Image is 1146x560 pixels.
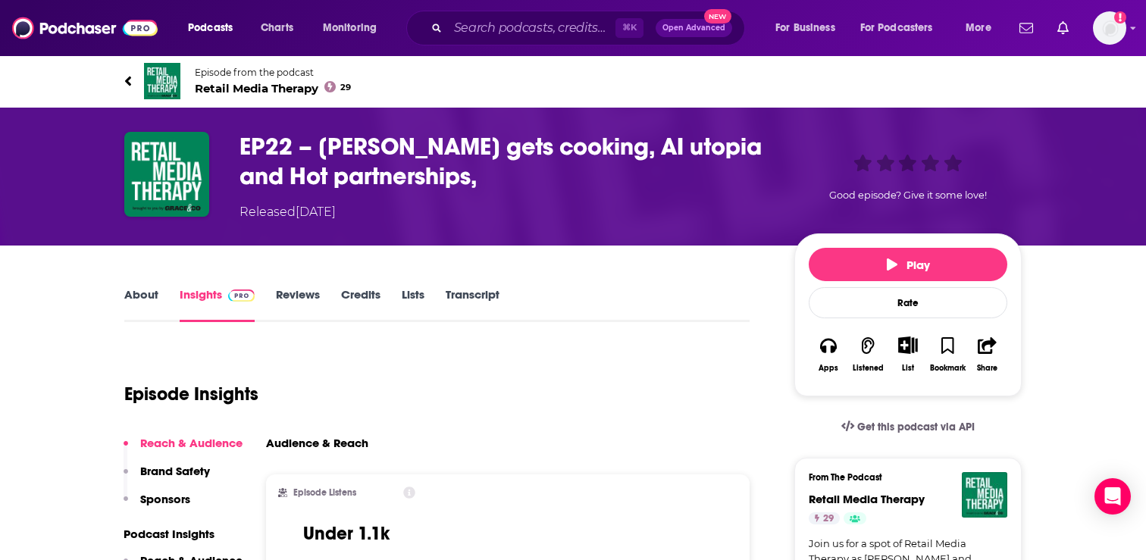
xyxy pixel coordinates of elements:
[829,408,987,446] a: Get this podcast via API
[124,287,158,322] a: About
[704,9,731,23] span: New
[124,436,243,464] button: Reach & Audience
[775,17,835,39] span: For Business
[968,327,1007,382] button: Share
[240,203,336,221] div: Released [DATE]
[276,287,320,322] a: Reviews
[140,492,190,506] p: Sponsors
[809,492,925,506] a: Retail Media Therapy
[12,14,158,42] img: Podchaser - Follow, Share and Rate Podcasts
[124,63,1022,99] a: Retail Media TherapyEpisode from the podcastRetail Media Therapy29
[848,327,888,382] button: Listened
[402,287,424,322] a: Lists
[902,363,914,373] div: List
[312,16,396,40] button: open menu
[323,17,377,39] span: Monitoring
[1051,15,1075,41] a: Show notifications dropdown
[195,81,351,95] span: Retail Media Therapy
[888,327,928,382] div: Show More ButtonList
[293,487,356,498] h2: Episode Listens
[809,287,1007,318] div: Rate
[930,364,966,373] div: Bookmark
[857,421,975,433] span: Get this podcast via API
[140,464,210,478] p: Brand Safety
[887,258,930,272] span: Play
[340,84,351,91] span: 29
[853,364,884,373] div: Listened
[261,17,293,39] span: Charts
[662,24,725,32] span: Open Advanced
[124,464,210,492] button: Brand Safety
[962,472,1007,518] img: Retail Media Therapy
[140,436,243,450] p: Reach & Audience
[228,289,255,302] img: Podchaser Pro
[977,364,997,373] div: Share
[195,67,351,78] span: Episode from the podcast
[1094,478,1131,515] div: Open Intercom Messenger
[1093,11,1126,45] button: Show profile menu
[421,11,759,45] div: Search podcasts, credits, & more...
[860,17,933,39] span: For Podcasters
[124,527,243,541] p: Podcast Insights
[892,336,923,353] button: Show More Button
[1093,11,1126,45] img: User Profile
[809,327,848,382] button: Apps
[240,132,770,191] h3: EP22 – DoorDash gets cooking, AI utopia and Hot partnerships,
[765,16,854,40] button: open menu
[266,436,368,450] h3: Audience & Reach
[303,522,390,545] h3: Under 1.1k
[928,327,967,382] button: Bookmark
[850,16,955,40] button: open menu
[809,248,1007,281] button: Play
[823,512,834,527] span: 29
[1013,15,1039,41] a: Show notifications dropdown
[251,16,302,40] a: Charts
[615,18,643,38] span: ⌘ K
[177,16,252,40] button: open menu
[124,492,190,520] button: Sponsors
[124,383,258,405] h1: Episode Insights
[809,512,840,524] a: 29
[180,287,255,322] a: InsightsPodchaser Pro
[955,16,1010,40] button: open menu
[656,19,732,37] button: Open AdvancedNew
[341,287,380,322] a: Credits
[1114,11,1126,23] svg: Add a profile image
[124,132,209,217] img: EP22 – DoorDash gets cooking, AI utopia and Hot partnerships,
[446,287,499,322] a: Transcript
[819,364,838,373] div: Apps
[809,472,995,483] h3: From The Podcast
[1093,11,1126,45] span: Logged in as Marketing09
[829,189,987,201] span: Good episode? Give it some love!
[144,63,180,99] img: Retail Media Therapy
[966,17,991,39] span: More
[448,16,615,40] input: Search podcasts, credits, & more...
[188,17,233,39] span: Podcasts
